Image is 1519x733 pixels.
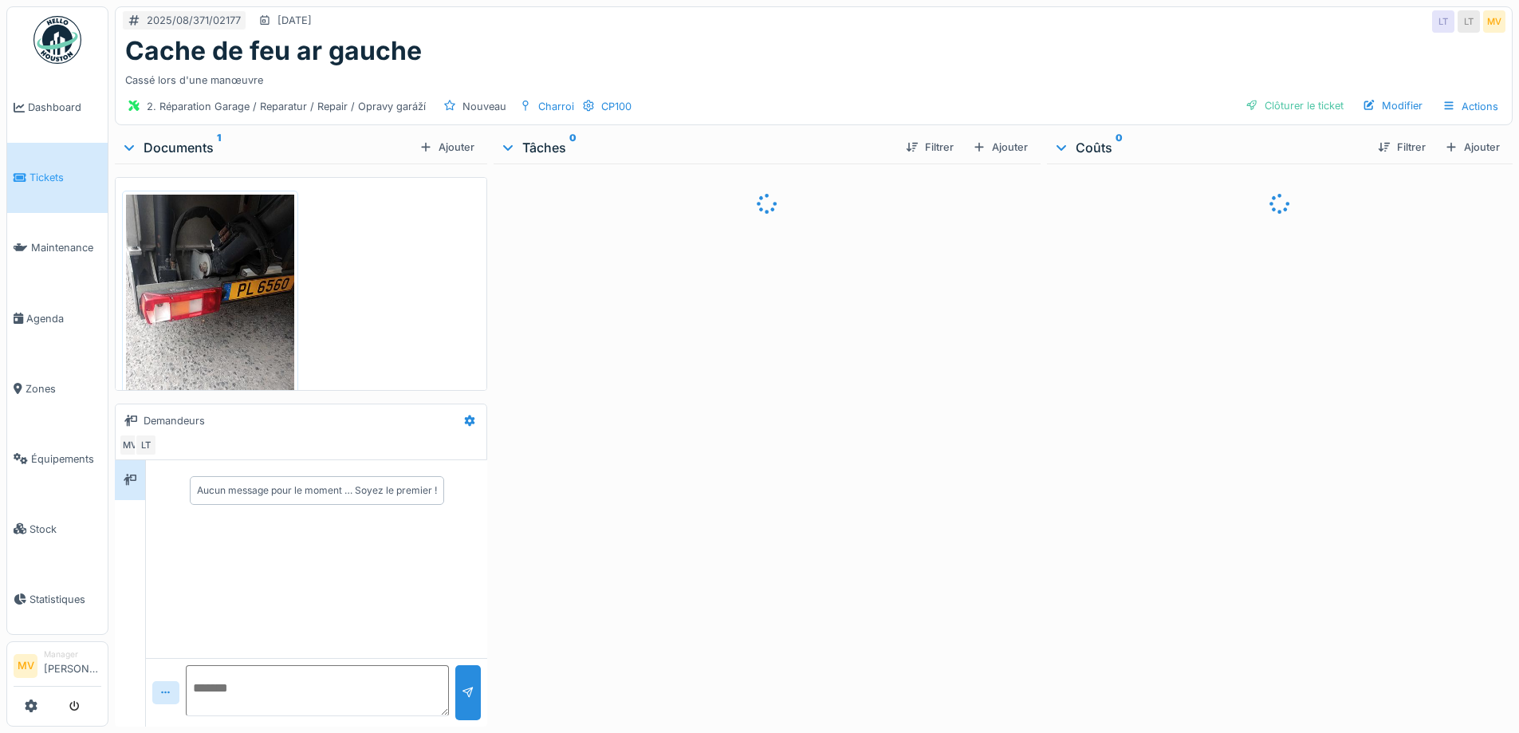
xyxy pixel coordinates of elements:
a: Tickets [7,143,108,213]
span: Agenda [26,311,101,326]
a: Zones [7,353,108,424]
div: 2. Réparation Garage / Reparatur / Repair / Opravy garáží [147,99,426,114]
li: MV [14,654,37,678]
img: Badge_color-CXgf-gQk.svg [33,16,81,64]
div: Manager [44,648,101,660]
a: Agenda [7,283,108,353]
span: Dashboard [28,100,101,115]
a: Dashboard [7,73,108,143]
div: Actions [1435,95,1505,118]
div: Aucun message pour le moment … Soyez le premier ! [197,483,437,498]
span: Tickets [30,170,101,185]
div: Cassé lors d'une manœuvre [125,66,1502,88]
div: LT [135,434,157,456]
sup: 0 [569,138,577,157]
div: LT [1458,10,1480,33]
div: Nouveau [462,99,506,114]
div: Ajouter [1438,136,1506,158]
img: fxo2b94wv56cd1wecsfr8jvf73o9 [126,195,294,418]
div: LT [1432,10,1454,33]
div: Demandeurs [144,413,205,428]
li: [PERSON_NAME] [44,648,101,683]
div: Ajouter [413,136,481,158]
div: Filtrer [899,136,960,158]
span: Stock [30,522,101,537]
span: Statistiques [30,592,101,607]
sup: 1 [217,138,221,157]
div: 2025/08/371/02177 [147,13,241,28]
div: Charroi [538,99,574,114]
div: Tâches [500,138,892,157]
div: CP100 [601,99,632,114]
a: Statistiques [7,564,108,634]
sup: 0 [1116,138,1123,157]
a: Stock [7,494,108,564]
a: Maintenance [7,213,108,283]
div: [DATE] [277,13,312,28]
div: Clôturer le ticket [1239,95,1350,116]
span: Zones [26,381,101,396]
a: MV Manager[PERSON_NAME] [14,648,101,687]
span: Maintenance [31,240,101,255]
div: Filtrer [1371,136,1432,158]
div: Ajouter [966,136,1034,158]
div: Modifier [1356,95,1429,116]
div: MV [119,434,141,456]
div: MV [1483,10,1505,33]
a: Équipements [7,424,108,494]
h1: Cache de feu ar gauche [125,36,422,66]
span: Équipements [31,451,101,467]
div: Coûts [1053,138,1365,157]
div: Documents [121,138,413,157]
